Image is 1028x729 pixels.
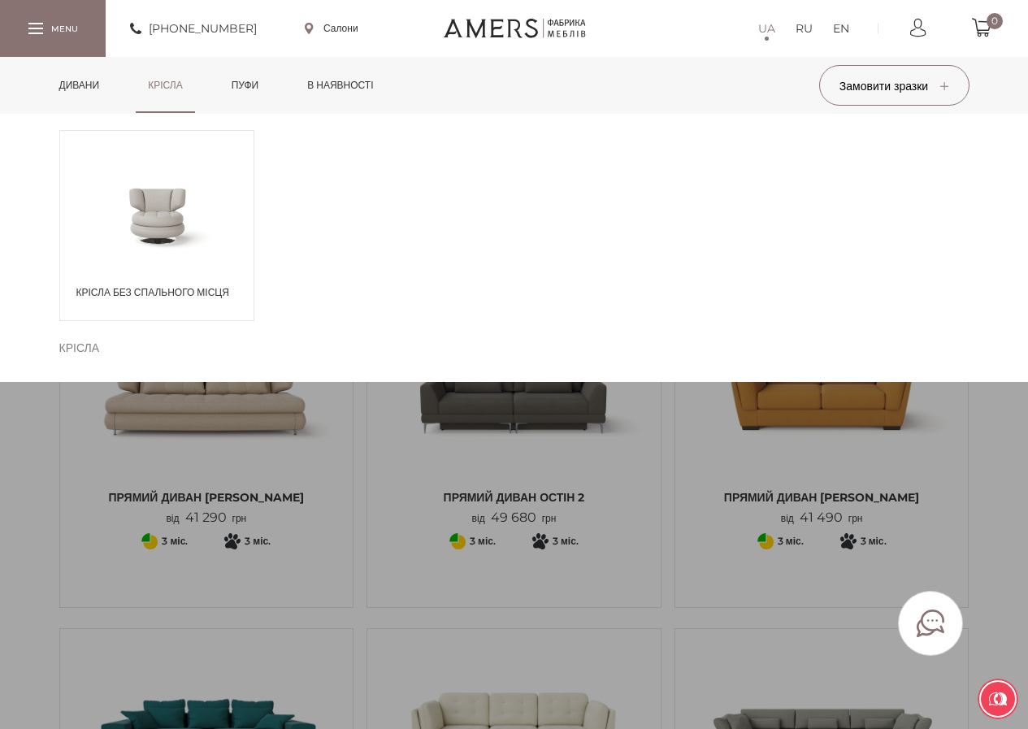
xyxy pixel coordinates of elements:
a: Крісла без спального місця Крісла без спального місця [59,130,254,321]
span: Крісла без спального місця [76,285,245,300]
a: RU [796,19,813,38]
button: Замовити зразки [819,65,969,106]
a: EN [833,19,849,38]
a: [PHONE_NUMBER] [130,19,257,38]
a: Салони [305,21,358,36]
span: 0 [987,13,1003,29]
span: Замовити зразки [839,79,948,93]
span: Крісла [59,338,100,358]
a: UA [758,19,775,38]
a: в наявності [295,57,385,114]
a: Дивани [47,57,112,114]
a: Пуфи [219,57,271,114]
a: Крісла [136,57,194,114]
